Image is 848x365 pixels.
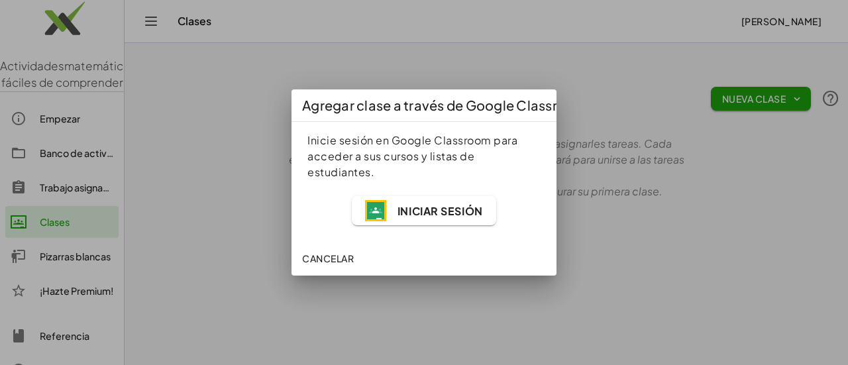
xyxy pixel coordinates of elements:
[397,204,483,218] font: Iniciar sesión
[307,133,517,179] font: Inicie sesión en Google Classroom para acceder a sus cursos y listas de estudiantes.
[302,97,587,113] font: Agregar clase a través de Google Classroom
[365,200,386,221] img: WYX7JAAAAAElFTkSuQmCC
[297,246,359,270] button: Cancelar
[352,196,496,225] button: Iniciar sesión
[302,252,354,264] font: Cancelar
